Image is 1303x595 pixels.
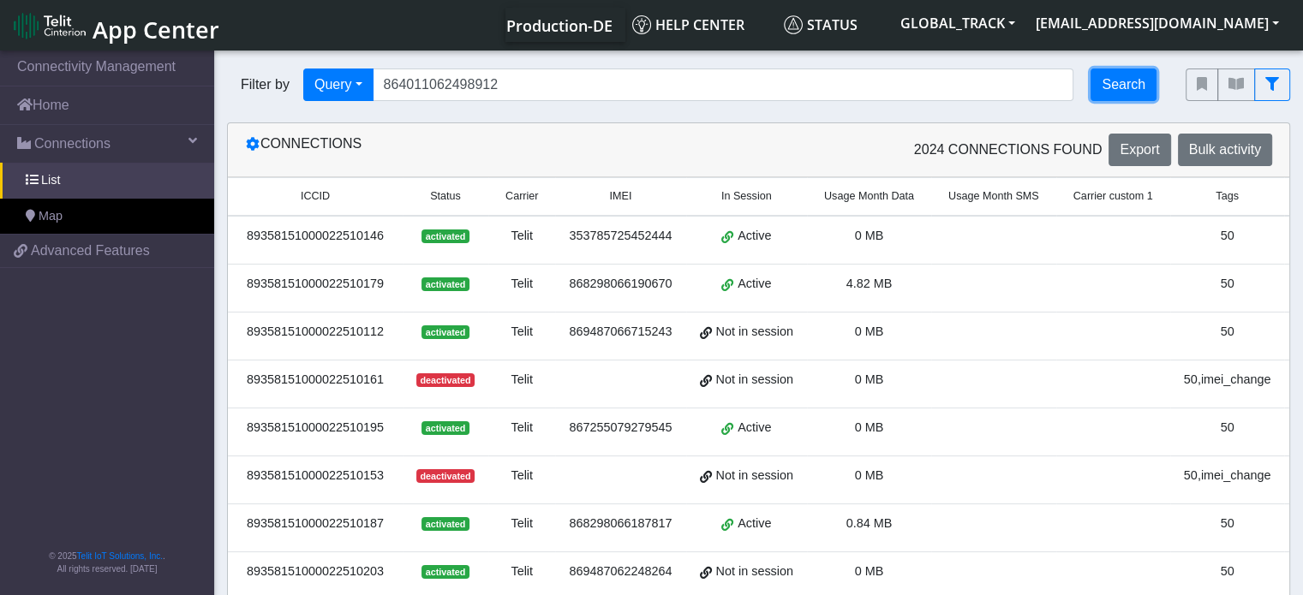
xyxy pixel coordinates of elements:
[565,227,675,246] div: 353785725452444
[41,171,60,190] span: List
[565,515,675,533] div: 868298066187817
[1025,8,1289,39] button: [EMAIL_ADDRESS][DOMAIN_NAME]
[948,188,1039,205] span: Usage Month SMS
[824,188,914,205] span: Usage Month Data
[1109,134,1170,166] button: Export
[1180,323,1275,342] div: 50
[716,467,793,485] span: Not in session
[738,419,771,437] span: Active
[499,323,545,342] div: Telit
[373,68,1074,101] input: Search...
[565,419,675,437] div: 867255079279545
[34,134,111,154] span: Connections
[1180,275,1275,294] div: 50
[14,7,217,44] a: App Center
[777,8,890,42] a: Status
[716,371,793,390] span: Not in session
[1091,68,1157,101] button: Search
[565,562,675,581] div: 869487062248264
[301,188,330,205] span: ICCID
[855,324,884,338] span: 0 MB
[499,371,545,390] div: Telit
[238,371,392,390] div: 89358151000022510161
[855,420,884,434] span: 0 MB
[716,562,793,581] span: Not in session
[238,227,392,246] div: 89358151000022510146
[499,515,545,533] div: Telit
[238,467,392,485] div: 89358151000022510153
[505,8,612,42] a: Your current platform instance
[421,325,469,339] span: activated
[416,373,475,387] span: deactivated
[846,277,893,290] span: 4.82 MB
[232,134,759,166] div: Connections
[1180,227,1275,246] div: 50
[625,8,777,42] a: Help center
[238,419,392,437] div: 89358151000022510195
[1216,188,1239,205] span: Tags
[632,15,744,34] span: Help center
[238,515,392,533] div: 89358151000022510187
[421,229,469,243] span: activated
[499,562,545,581] div: Telit
[238,562,392,581] div: 89358151000022510203
[890,8,1025,39] button: GLOBAL_TRACK
[93,14,219,45] span: App Center
[1186,68,1290,101] div: fitlers menu
[1180,467,1275,485] div: 50,imei_change
[430,188,461,205] span: Status
[632,15,651,34] img: knowledge.svg
[738,227,771,246] span: Active
[421,517,469,531] span: activated
[1180,419,1275,437] div: 50
[610,188,632,205] span: IMEI
[716,323,793,342] span: Not in session
[784,15,803,34] img: status.svg
[499,419,545,437] div: Telit
[738,515,771,533] span: Active
[738,275,771,294] span: Active
[14,12,86,39] img: logo-telit-cinterion-gw-new.png
[846,516,893,530] span: 0.84 MB
[1180,562,1275,581] div: 50
[1178,134,1272,166] button: Bulk activity
[505,188,538,205] span: Carrier
[416,469,475,483] span: deactivated
[303,68,374,101] button: Query
[1120,142,1159,157] span: Export
[421,421,469,435] span: activated
[855,468,884,482] span: 0 MB
[914,140,1103,160] span: 2024 Connections found
[855,229,884,242] span: 0 MB
[421,565,469,579] span: activated
[565,323,675,342] div: 869487066715243
[721,188,772,205] span: In Session
[499,467,545,485] div: Telit
[421,277,469,291] span: activated
[1180,371,1275,390] div: 50,imei_change
[506,15,613,36] span: Production-DE
[855,372,884,386] span: 0 MB
[1180,515,1275,533] div: 50
[238,275,392,294] div: 89358151000022510179
[77,551,163,561] a: Telit IoT Solutions, Inc.
[499,275,545,294] div: Telit
[1073,188,1153,205] span: Carrier custom 1
[499,227,545,246] div: Telit
[39,207,63,226] span: Map
[855,564,884,578] span: 0 MB
[238,323,392,342] div: 89358151000022510112
[565,275,675,294] div: 868298066190670
[227,74,303,95] span: Filter by
[1189,142,1261,157] span: Bulk activity
[784,15,858,34] span: Status
[31,241,150,261] span: Advanced Features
